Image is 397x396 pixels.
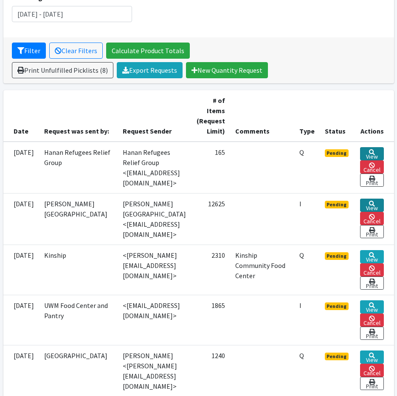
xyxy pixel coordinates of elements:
[39,142,118,194] td: Hanan Refugees Relief Group
[230,90,294,142] th: Comments
[325,353,349,360] span: Pending
[118,193,191,245] td: [PERSON_NAME][GEOGRAPHIC_DATA] <[EMAIL_ADDRESS][DOMAIN_NAME]>
[118,142,191,194] td: Hanan Refugees Relief Group <[EMAIL_ADDRESS][DOMAIN_NAME]>
[360,364,383,377] a: Cancel
[360,276,383,290] a: Print
[360,199,383,212] a: View
[186,62,268,78] a: New Quantity Request
[39,245,118,295] td: Kinship
[118,90,191,142] th: Request Sender
[191,193,230,245] td: 12625
[118,295,191,345] td: <[EMAIL_ADDRESS][DOMAIN_NAME]>
[325,252,349,260] span: Pending
[360,174,383,187] a: Print
[106,43,190,59] a: Calculate Product Totals
[12,43,46,59] button: Filter
[299,251,304,259] abbr: Quantity
[3,295,39,345] td: [DATE]
[360,350,383,364] a: View
[360,300,383,313] a: View
[39,90,118,142] th: Request was sent by:
[294,90,320,142] th: Type
[299,351,304,360] abbr: Quantity
[118,245,191,295] td: <[PERSON_NAME][EMAIL_ADDRESS][DOMAIN_NAME]>
[3,142,39,194] td: [DATE]
[117,62,183,78] a: Export Requests
[3,193,39,245] td: [DATE]
[355,90,394,142] th: Actions
[325,201,349,208] span: Pending
[360,147,383,160] a: View
[49,43,103,59] a: Clear Filters
[299,301,301,310] abbr: Individual
[360,160,383,174] a: Cancel
[360,225,383,238] a: Print
[320,90,355,142] th: Status
[191,142,230,194] td: 165
[12,6,132,22] input: January 1, 2011 - December 31, 2011
[360,313,383,327] a: Cancel
[360,263,383,276] a: Cancel
[360,377,383,390] a: Print
[39,193,118,245] td: [PERSON_NAME][GEOGRAPHIC_DATA]
[230,245,294,295] td: Kinship Community Food Center
[191,245,230,295] td: 2310
[360,212,383,225] a: Cancel
[3,90,39,142] th: Date
[191,295,230,345] td: 1865
[325,302,349,310] span: Pending
[39,295,118,345] td: UWM Food Center and Pantry
[299,199,301,208] abbr: Individual
[191,90,230,142] th: # of Items (Request Limit)
[325,149,349,157] span: Pending
[360,327,383,340] a: Print
[3,245,39,295] td: [DATE]
[12,62,113,78] a: Print Unfulfilled Picklists (8)
[299,148,304,157] abbr: Quantity
[360,250,383,263] a: View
